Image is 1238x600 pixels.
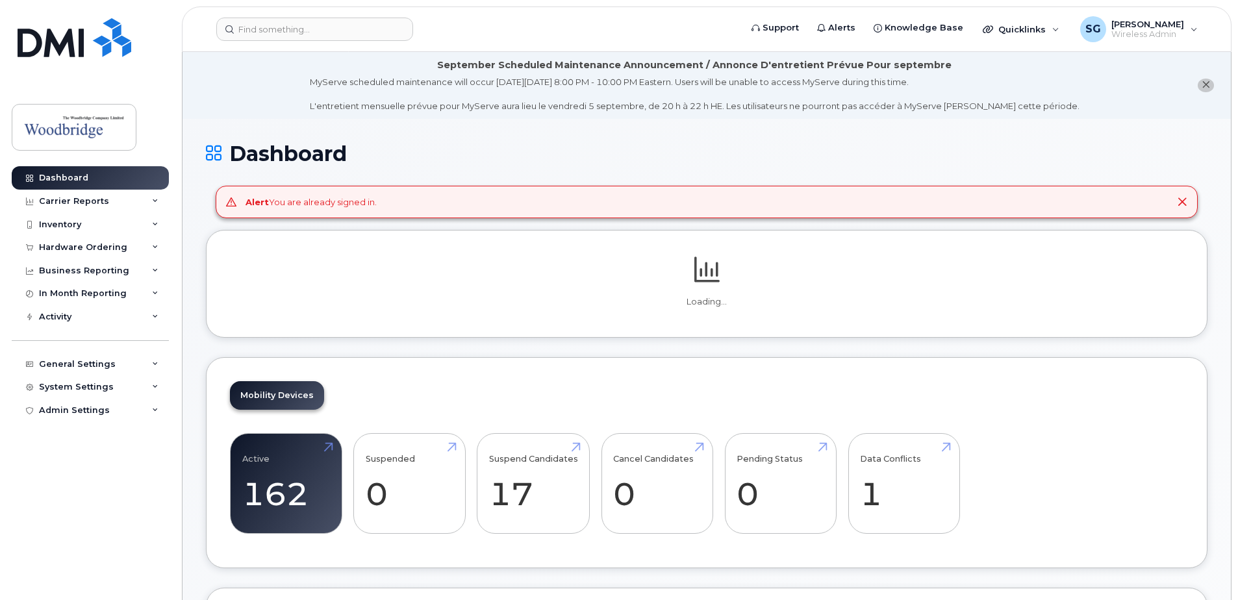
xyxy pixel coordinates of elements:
a: Pending Status 0 [737,441,824,527]
a: Suspended 0 [366,441,453,527]
button: close notification [1198,79,1214,92]
a: Active 162 [242,441,330,527]
a: Data Conflicts 1 [860,441,948,527]
div: MyServe scheduled maintenance will occur [DATE][DATE] 8:00 PM - 10:00 PM Eastern. Users will be u... [310,76,1080,112]
a: Cancel Candidates 0 [613,441,701,527]
a: Suspend Candidates 17 [489,441,578,527]
div: September Scheduled Maintenance Announcement / Annonce D'entretient Prévue Pour septembre [437,58,952,72]
div: You are already signed in. [246,196,377,208]
p: Loading... [230,296,1183,308]
a: Mobility Devices [230,381,324,410]
strong: Alert [246,197,269,207]
h1: Dashboard [206,142,1207,165]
